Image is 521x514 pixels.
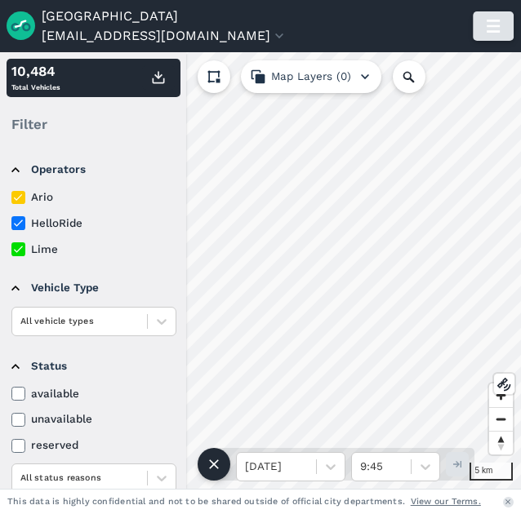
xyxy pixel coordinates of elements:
label: unavailable [11,411,176,428]
button: Zoom in [489,383,513,407]
div: 10,484 [11,61,60,82]
button: Map Layers (0) [241,60,381,93]
summary: Status [11,348,174,386]
summary: Operators [11,151,174,189]
div: 5 km [470,463,513,481]
input: Search Location or Vehicles [393,60,466,93]
div: Total Vehicles [11,61,60,94]
label: Ario [11,189,176,206]
label: Lime [11,241,176,258]
label: HelloRide [11,215,176,232]
img: Ride Report [7,11,42,40]
button: Zoom out [489,407,513,431]
summary: Vehicle Type [11,268,174,307]
button: [EMAIL_ADDRESS][DOMAIN_NAME] [42,26,287,46]
label: reserved [11,437,176,454]
a: View our Terms. [411,495,481,508]
a: [GEOGRAPHIC_DATA] [42,7,178,26]
div: Filter [7,103,180,145]
label: available [11,386,176,402]
button: Reset bearing to north [489,431,513,454]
